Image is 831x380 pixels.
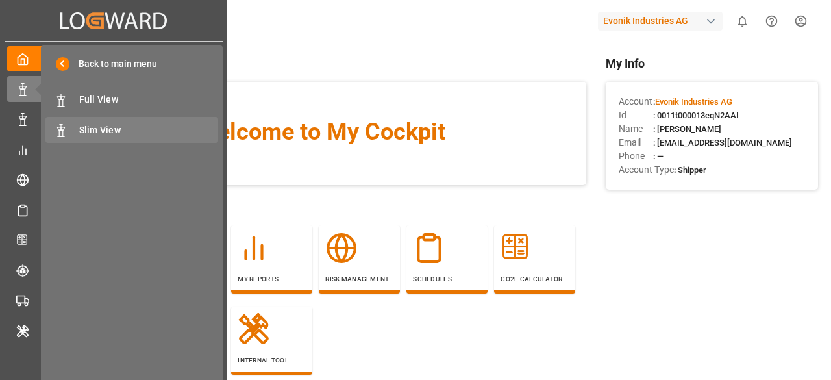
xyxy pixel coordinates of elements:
span: Email [619,136,653,149]
span: Full View [79,93,219,107]
span: : — [653,151,664,161]
span: : 0011t000013eqN2AAI [653,110,739,120]
span: Back to main menu [69,57,157,71]
span: Navigation [56,198,586,216]
a: Schedules [7,197,220,222]
a: Slim View [45,117,218,142]
a: My Cockpit [7,46,220,71]
span: Slim View [79,123,219,137]
p: Internal Tool [238,355,306,365]
a: Risk Management [7,167,220,192]
span: Phone [619,149,653,163]
span: Account [619,95,653,108]
a: My Reports [7,136,220,162]
span: : [653,97,732,107]
p: My Reports [238,274,306,284]
span: Id [619,108,653,122]
a: Shipment Status Overview [7,107,220,132]
span: : Shipper [674,165,706,175]
a: Tracking [7,257,220,283]
span: : [PERSON_NAME] [653,124,721,134]
span: : [EMAIL_ADDRESS][DOMAIN_NAME] [653,138,792,147]
p: Schedules [413,274,481,284]
a: Transport Planner [7,288,220,313]
span: Evonik Industries AG [655,97,732,107]
a: Internal Tool [7,318,220,343]
span: Account Type [619,163,674,177]
a: Full View [45,87,218,112]
a: CO2e Calculator [7,227,220,253]
span: Welcome to My Cockpit [82,114,560,149]
p: CO2e Calculator [501,274,569,284]
span: My Info [606,55,818,72]
p: Risk Management [325,274,393,284]
span: Name [619,122,653,136]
